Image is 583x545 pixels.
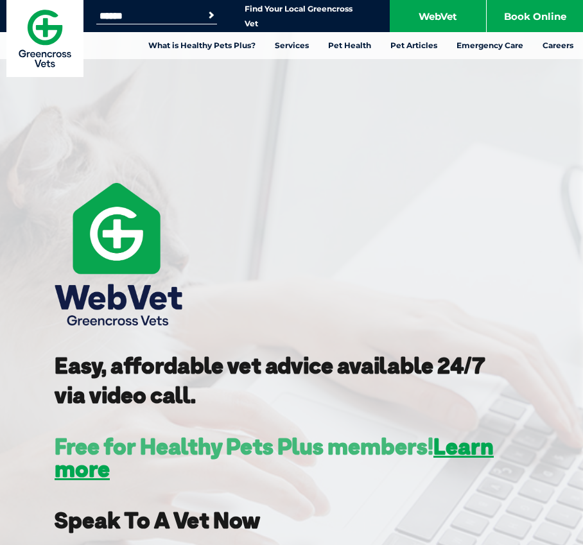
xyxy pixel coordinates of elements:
a: Find Your Local Greencross Vet [245,4,352,29]
a: What is Healthy Pets Plus? [139,32,265,59]
a: Pet Health [318,32,381,59]
a: Emergency Care [447,32,533,59]
a: Pet Articles [381,32,447,59]
strong: Easy, affordable vet advice available 24/7 via video call. [55,351,485,409]
button: Search [205,9,218,22]
strong: Speak To A Vet Now [55,506,260,534]
a: Learn more [55,432,494,483]
a: Services [265,32,318,59]
a: Careers [533,32,583,59]
h3: Free for Healthy Pets Plus members! [55,435,528,480]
